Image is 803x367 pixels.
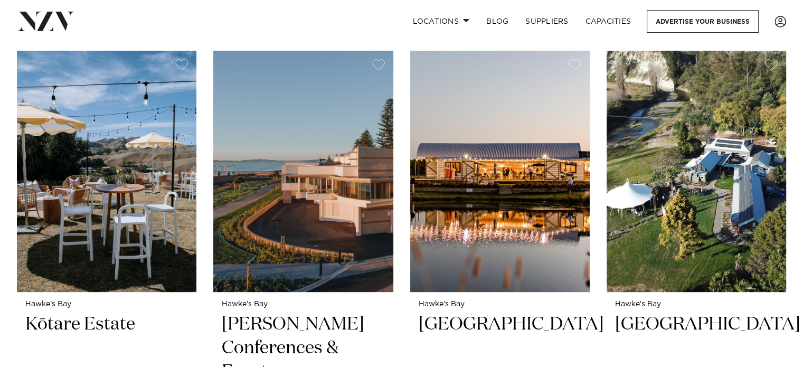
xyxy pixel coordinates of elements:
a: Advertise your business [647,10,759,33]
img: nzv-logo.png [17,12,74,31]
a: BLOG [478,10,517,33]
small: Hawke's Bay [222,300,384,308]
a: Locations [404,10,478,33]
a: SUPPLIERS [517,10,577,33]
small: Hawke's Bay [419,300,581,308]
a: Capacities [577,10,640,33]
small: Hawke's Bay [615,300,778,308]
small: Hawke's Bay [25,300,188,308]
